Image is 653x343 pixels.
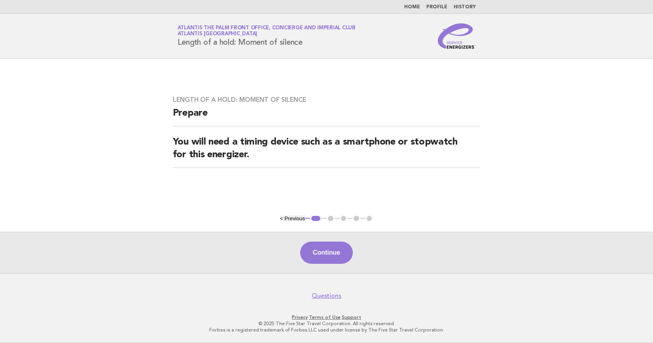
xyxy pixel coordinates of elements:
p: · · [85,314,569,320]
a: History [454,5,476,10]
a: Terms of Use [309,314,341,320]
a: Support [342,314,361,320]
a: Profile [426,5,447,10]
p: © 2025 The Five Star Travel Corporation. All rights reserved. [85,320,569,327]
h1: Length of a hold: Moment of silence [178,26,356,46]
button: < Previous [280,215,305,221]
a: Atlantis The Palm Front Office, Concierge and Imperial ClubAtlantis [GEOGRAPHIC_DATA] [178,25,356,36]
a: Home [404,5,420,10]
a: Questions [312,292,341,300]
span: Atlantis [GEOGRAPHIC_DATA] [178,32,257,37]
p: Forbes is a registered trademark of Forbes LLC used under license by The Five Star Travel Corpora... [85,327,569,333]
h3: Length of a hold: Moment of silence [173,96,481,104]
h2: You will need a timing device such as a smartphone or stopwatch for this energizer. [173,136,481,168]
a: Privacy [292,314,308,320]
img: Service Energizers [438,23,476,49]
button: Continue [300,242,353,264]
h2: Prepare [173,107,481,126]
button: 1 [310,215,322,223]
